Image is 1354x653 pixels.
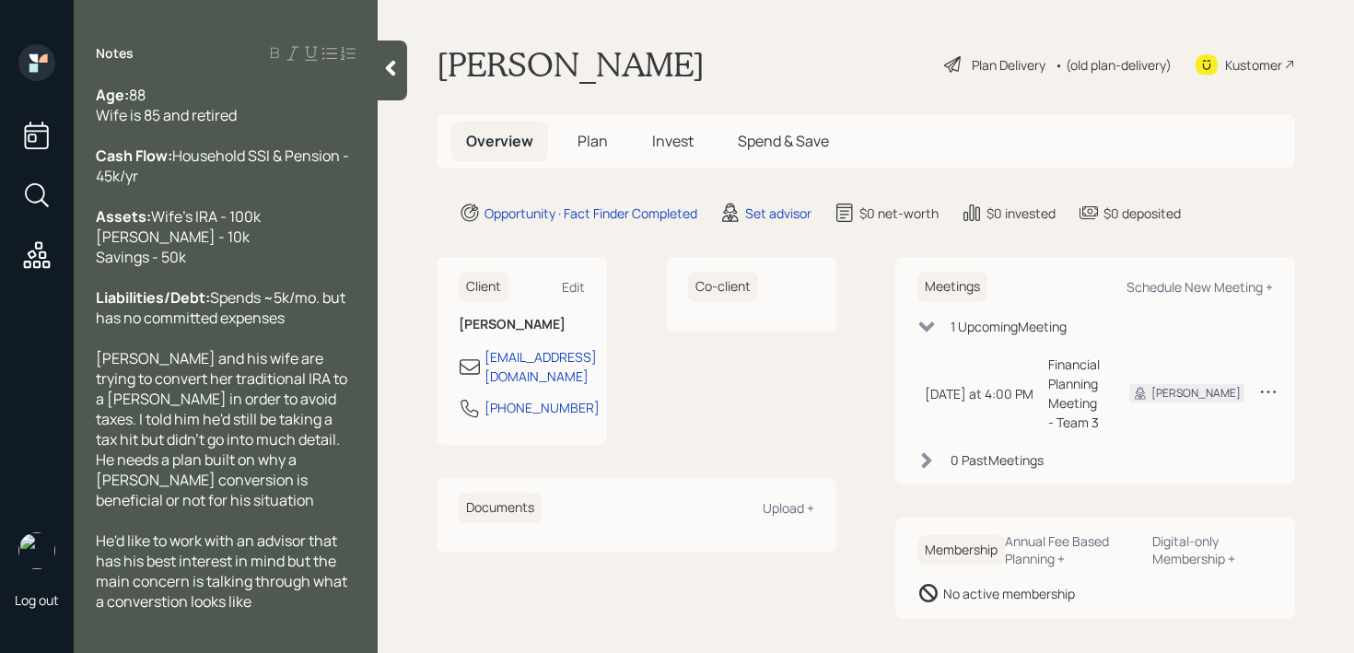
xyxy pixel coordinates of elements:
[96,44,134,63] label: Notes
[96,206,261,267] span: Wife's IRA - 100k [PERSON_NAME] - 10k Savings - 50k
[96,348,350,510] span: [PERSON_NAME] and his wife are trying to convert her traditional IRA to a [PERSON_NAME] in order ...
[763,499,814,517] div: Upload +
[986,204,1056,223] div: $0 invested
[96,531,350,612] span: He'd like to work with an advisor that has his best interest in mind but the main concern is talk...
[1055,55,1172,75] div: • (old plan-delivery)
[738,131,829,151] span: Spend & Save
[859,204,939,223] div: $0 net-worth
[943,584,1075,603] div: No active membership
[96,146,352,186] span: Household SSI & Pension - 45k/yr
[15,591,59,609] div: Log out
[1048,355,1100,432] div: Financial Planning Meeting - Team 3
[917,272,987,302] h6: Meetings
[96,287,210,308] span: Liabilities/Debt:
[578,131,608,151] span: Plan
[1126,278,1273,296] div: Schedule New Meeting +
[1225,55,1282,75] div: Kustomer
[951,317,1067,336] div: 1 Upcoming Meeting
[688,272,758,302] h6: Co-client
[96,206,151,227] span: Assets:
[96,85,129,105] span: Age:
[459,317,585,332] h6: [PERSON_NAME]
[96,146,172,166] span: Cash Flow:
[972,55,1045,75] div: Plan Delivery
[925,384,1033,403] div: [DATE] at 4:00 PM
[96,287,348,328] span: Spends ~5k/mo. but has no committed expenses
[1103,204,1181,223] div: $0 deposited
[459,493,542,523] h6: Documents
[466,131,533,151] span: Overview
[437,44,705,85] h1: [PERSON_NAME]
[917,535,1005,566] h6: Membership
[951,450,1044,470] div: 0 Past Meeting s
[562,278,585,296] div: Edit
[652,131,694,151] span: Invest
[484,398,600,417] div: [PHONE_NUMBER]
[745,204,811,223] div: Set advisor
[484,347,597,386] div: [EMAIL_ADDRESS][DOMAIN_NAME]
[484,204,697,223] div: Opportunity · Fact Finder Completed
[96,85,237,125] span: 88 Wife is 85 and retired
[18,532,55,569] img: retirable_logo.png
[1151,385,1241,402] div: [PERSON_NAME]
[1152,532,1273,567] div: Digital-only Membership +
[459,272,508,302] h6: Client
[1005,532,1138,567] div: Annual Fee Based Planning +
